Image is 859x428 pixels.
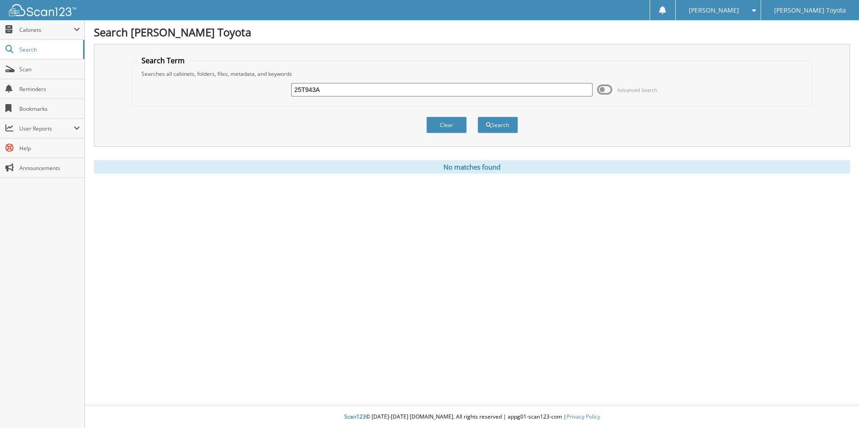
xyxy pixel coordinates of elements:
[137,56,189,66] legend: Search Term
[19,85,80,93] span: Reminders
[426,117,467,133] button: Clear
[9,4,76,16] img: scan123-logo-white.svg
[344,413,366,420] span: Scan123
[478,117,518,133] button: Search
[617,87,657,93] span: Advanced Search
[137,70,807,78] div: Searches all cabinets, folders, files, metadata, and keywords
[567,413,600,420] a: Privacy Policy
[19,144,80,152] span: Help
[19,125,74,132] span: User Reports
[94,25,850,39] h1: Search [PERSON_NAME] Toyota
[85,406,859,428] div: © [DATE]-[DATE] [DOMAIN_NAME]. All rights reserved | appg01-scan123-com |
[19,46,79,53] span: Search
[19,164,80,172] span: Announcements
[689,8,739,13] span: [PERSON_NAME]
[814,385,859,428] iframe: Chat Widget
[774,8,846,13] span: [PERSON_NAME] Toyota
[19,105,80,113] span: Bookmarks
[19,26,74,34] span: Cabinets
[19,66,80,73] span: Scan
[94,160,850,174] div: No matches found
